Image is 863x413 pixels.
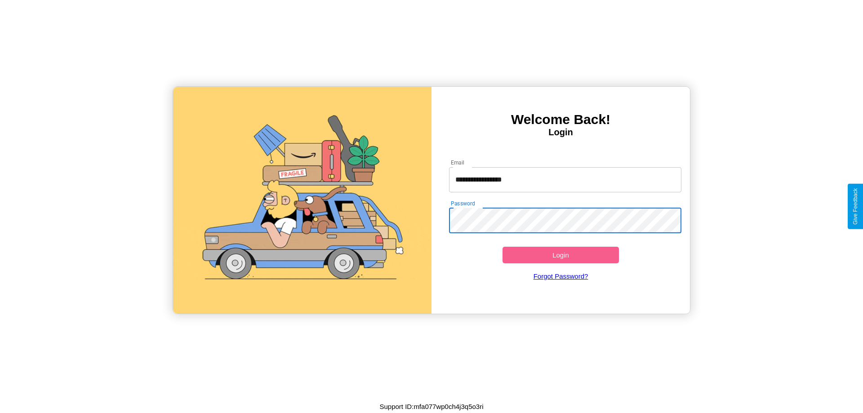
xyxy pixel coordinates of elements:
button: Login [503,247,619,263]
img: gif [173,87,431,314]
h3: Welcome Back! [431,112,690,127]
label: Email [451,159,465,166]
h4: Login [431,127,690,138]
p: Support ID: mfa077wp0ch4j3q5o3ri [380,400,484,413]
label: Password [451,200,475,207]
a: Forgot Password? [445,263,677,289]
div: Give Feedback [852,188,859,225]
